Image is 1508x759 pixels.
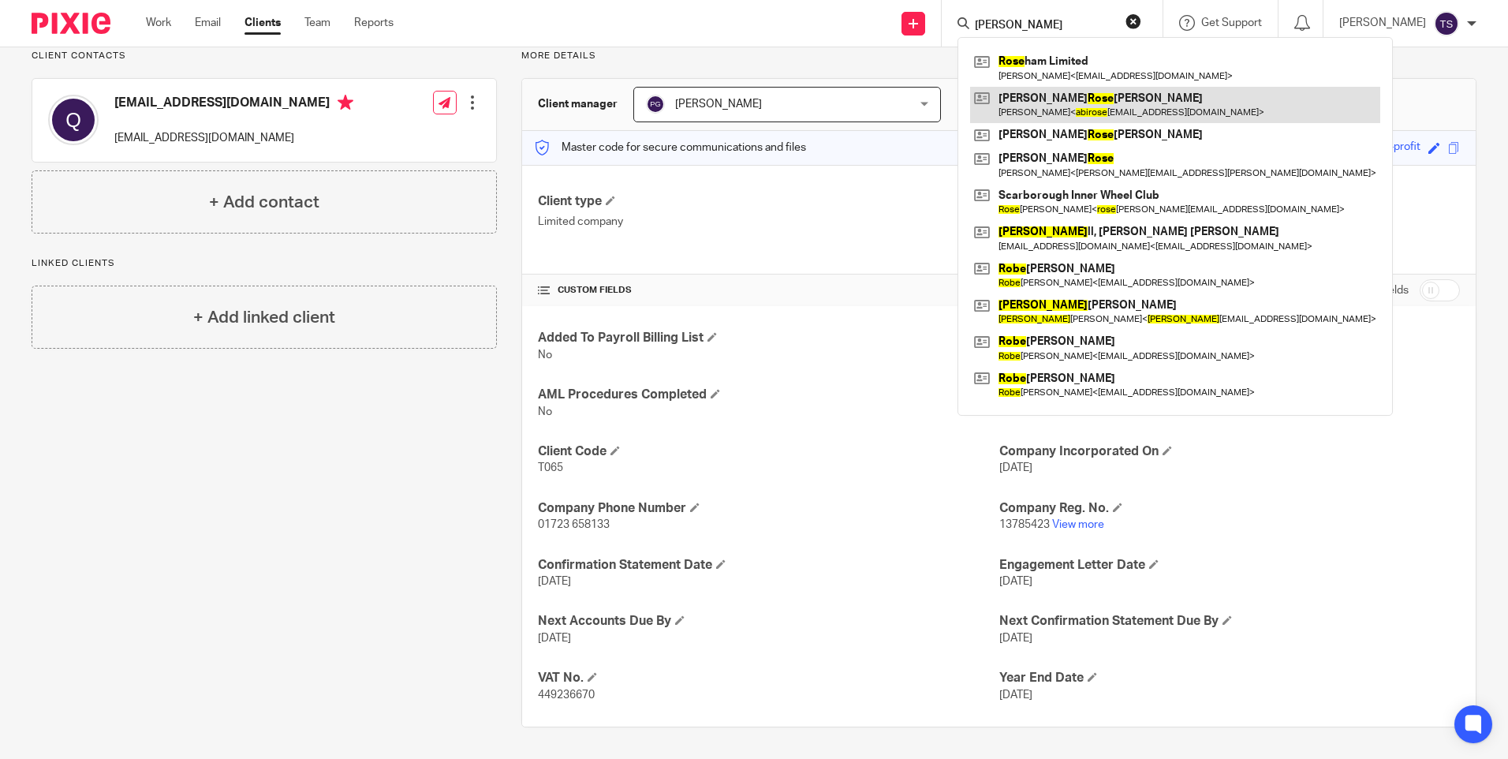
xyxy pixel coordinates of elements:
[32,50,497,62] p: Client contacts
[999,576,1032,587] span: [DATE]
[999,462,1032,473] span: [DATE]
[338,95,353,110] i: Primary
[999,690,1032,701] span: [DATE]
[646,95,665,114] img: svg%3E
[538,633,571,644] span: [DATE]
[1052,519,1104,530] a: View more
[534,140,806,155] p: Master code for secure communications and files
[999,633,1032,644] span: [DATE]
[538,214,998,230] p: Limited company
[32,13,110,34] img: Pixie
[114,130,353,146] p: [EMAIL_ADDRESS][DOMAIN_NAME]
[538,284,998,297] h4: CUSTOM FIELDS
[999,500,1460,517] h4: Company Reg. No.
[999,613,1460,630] h4: Next Confirmation Statement Due By
[538,557,998,574] h4: Confirmation Statement Date
[1434,11,1459,36] img: svg%3E
[1125,13,1141,29] button: Clear
[538,387,998,403] h4: AML Procedures Completed
[244,15,281,31] a: Clients
[538,96,618,112] h3: Client manager
[114,95,353,114] h4: [EMAIL_ADDRESS][DOMAIN_NAME]
[999,406,1013,417] span: No
[521,50,1476,62] p: More details
[999,443,1460,460] h4: Company Incorporated On
[538,613,998,630] h4: Next Accounts Due By
[538,670,998,686] h4: VAT No.
[146,15,171,31] a: Work
[538,519,610,530] span: 01723 658133
[195,15,221,31] a: Email
[973,19,1115,33] input: Search
[193,305,335,330] h4: + Add linked client
[354,15,394,31] a: Reports
[538,462,563,473] span: T065
[999,557,1460,574] h4: Engagement Letter Date
[538,406,552,417] span: No
[538,443,998,460] h4: Client Code
[538,500,998,517] h4: Company Phone Number
[1339,15,1426,31] p: [PERSON_NAME]
[538,330,998,346] h4: Added To Payroll Billing List
[209,190,319,215] h4: + Add contact
[538,350,552,361] span: No
[32,257,497,270] p: Linked clients
[538,690,595,701] span: 449236670
[999,670,1460,686] h4: Year End Date
[304,15,330,31] a: Team
[538,576,571,587] span: [DATE]
[48,95,99,145] img: svg%3E
[1201,17,1262,28] span: Get Support
[999,519,1050,530] span: 13785423
[538,193,998,210] h4: Client type
[675,99,762,110] span: [PERSON_NAME]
